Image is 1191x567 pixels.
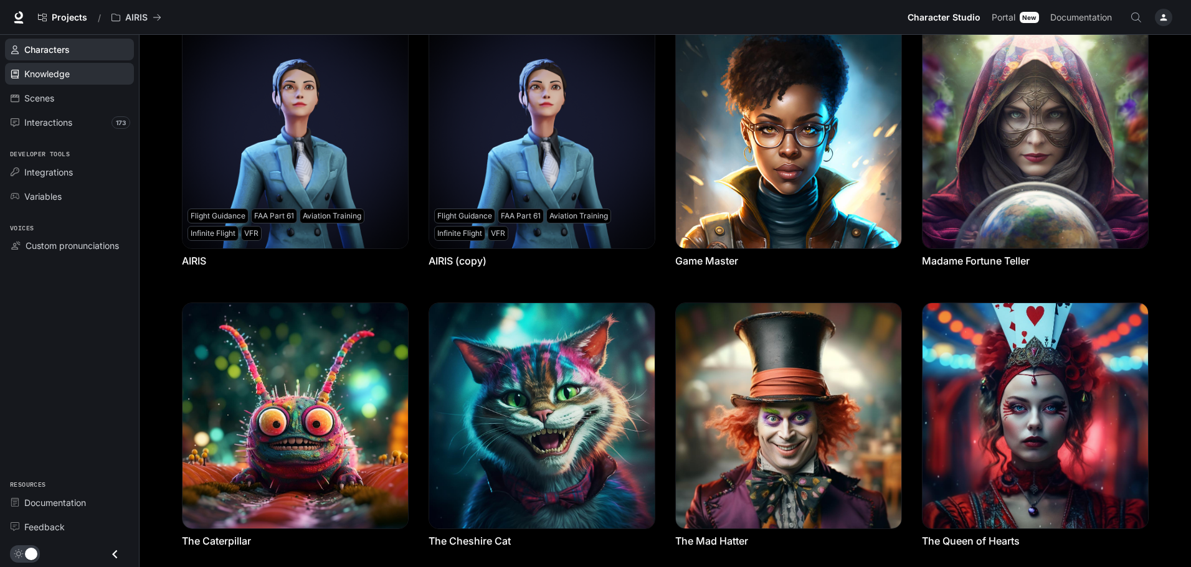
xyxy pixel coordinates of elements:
img: The Queen of Hearts [923,303,1148,528]
a: Go to projects [32,5,93,30]
a: Interactions [5,111,134,133]
img: The Caterpillar [183,303,408,528]
span: Character Studio [908,10,980,26]
span: Feedback [24,520,65,533]
a: Character Studio [903,5,985,30]
a: PortalNew [987,5,1044,30]
a: Game Master [675,254,738,268]
a: The Cheshire Cat [429,534,511,548]
a: Knowledge [5,63,134,85]
a: AIRIS [182,254,206,268]
a: The Mad Hatter [675,534,748,548]
span: Portal [992,10,1015,26]
div: / [93,11,106,24]
img: The Cheshire Cat [429,303,655,528]
span: Variables [24,190,62,203]
a: The Caterpillar [182,534,251,548]
span: Custom pronunciations [26,239,119,252]
a: AIRIS (copy) [429,254,486,268]
span: Interactions [24,116,72,129]
a: Documentation [5,492,134,513]
a: Integrations [5,161,134,183]
a: Characters [5,39,134,60]
a: The Queen of Hearts [922,534,1020,548]
a: Feedback [5,516,134,538]
span: Dark mode toggle [25,546,37,560]
span: Documentation [24,496,86,509]
span: Knowledge [24,67,70,80]
span: Scenes [24,91,54,105]
span: Documentation [1050,10,1112,26]
a: Variables [5,185,134,207]
span: Characters [24,43,70,56]
span: Projects [52,12,87,23]
button: Close drawer [101,541,129,567]
p: AIRIS [125,12,148,23]
a: Documentation [1045,5,1121,30]
button: Open Command Menu [1124,5,1149,30]
span: 173 [112,116,130,129]
div: New [1020,12,1039,23]
a: Custom pronunciations [5,235,134,256]
a: Scenes [5,87,134,109]
img: The Mad Hatter [676,303,901,528]
button: All workspaces [106,5,167,30]
span: Integrations [24,166,73,179]
a: Madame Fortune Teller [922,254,1030,268]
